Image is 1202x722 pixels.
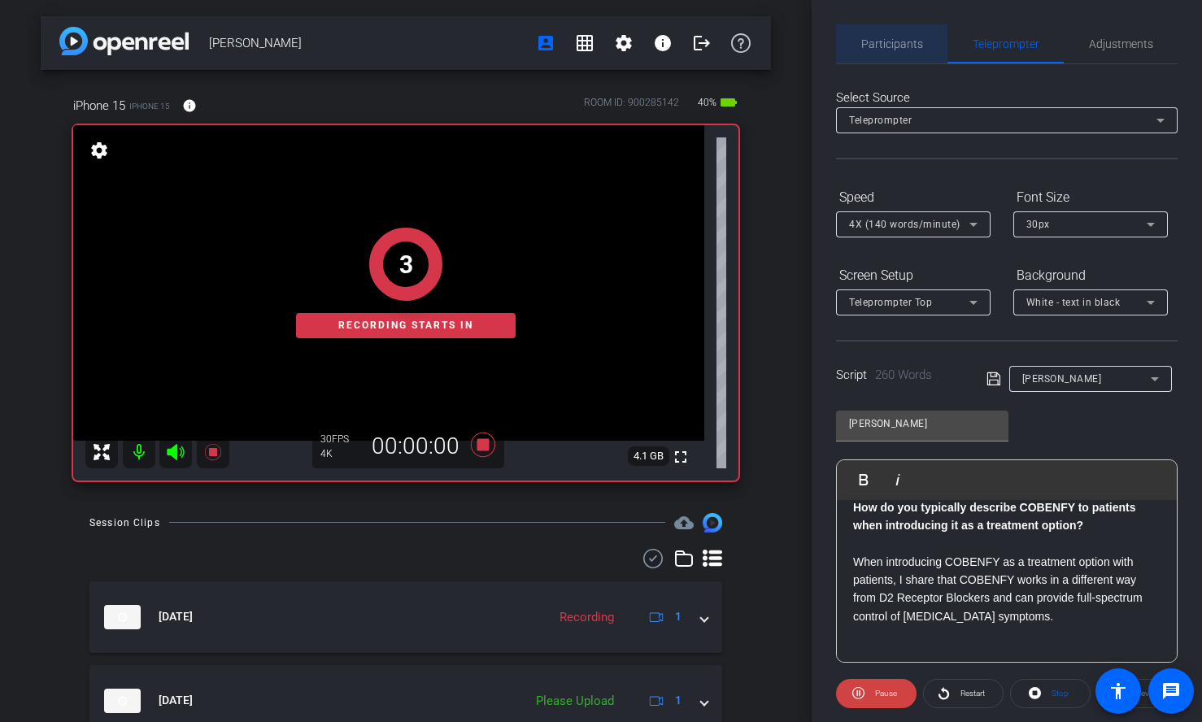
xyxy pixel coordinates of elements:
img: thumb-nail [104,689,141,713]
button: Restart [923,679,1004,708]
mat-icon: grid_on [575,33,594,53]
img: Session clips [703,513,722,533]
div: Select Source [836,89,1178,107]
strong: How do you typically describe COBENFY to patients when introducing it as a treatment option? [853,501,1135,532]
span: Restart [960,689,985,698]
span: Adjustments [1089,38,1153,50]
span: 1 [675,692,682,709]
mat-icon: settings [614,33,634,53]
span: 30px [1026,219,1050,230]
span: Stop [1052,689,1069,698]
button: Bold (⌘B) [848,463,879,496]
span: [DATE] [159,608,193,625]
img: app-logo [59,27,189,55]
span: Pause [875,689,897,698]
div: Background [1013,262,1168,289]
p: When introducing COBENFY as a treatment option with patients, I share that COBENFY works in a dif... [853,553,1161,626]
mat-icon: logout [692,33,712,53]
span: [DATE] [159,692,193,709]
span: Teleprompter Top [849,297,932,308]
div: 3 [399,246,413,283]
span: [PERSON_NAME] [1022,373,1102,385]
mat-icon: account_box [536,33,555,53]
button: Italic (⌘I) [882,463,913,496]
mat-icon: cloud_upload [674,513,694,533]
mat-icon: accessibility [1108,681,1128,701]
div: Recording [551,608,622,627]
span: Teleprompter [973,38,1039,50]
span: Participants [861,38,923,50]
div: Please Upload [528,692,622,711]
mat-icon: info [653,33,673,53]
div: Recording starts in [296,313,516,338]
span: 4X (140 words/minute) [849,219,960,230]
span: [PERSON_NAME] [209,27,526,59]
span: Teleprompter [849,115,912,126]
mat-expansion-panel-header: thumb-nail[DATE]Recording1 [89,581,722,653]
img: thumb-nail [104,605,141,629]
div: Session Clips [89,515,160,531]
button: Stop [1010,679,1091,708]
button: Pause [836,679,917,708]
div: Font Size [1013,184,1168,211]
div: Speed [836,184,991,211]
span: White - text in black [1026,297,1121,308]
span: Destinations for your clips [674,513,694,533]
div: Screen Setup [836,262,991,289]
mat-icon: message [1161,681,1181,701]
span: 260 Words [875,368,932,382]
span: 1 [675,608,682,625]
div: Script [836,366,964,385]
input: Title [849,414,995,433]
